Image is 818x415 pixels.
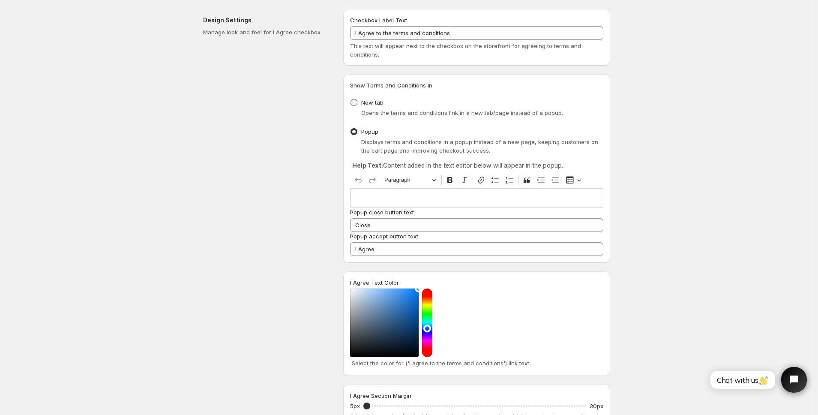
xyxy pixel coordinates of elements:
[350,188,603,207] div: Editor editing area: main. Press ⌥0 for help.
[350,233,418,240] span: Popup accept button text
[361,109,563,116] span: Opens the terms and conditions link in a new tab/page instead of a popup.
[350,278,399,287] label: I Agree Text Color
[384,175,429,185] span: Paragraph
[350,42,581,58] span: This text will appear next to the checkbox on the storefront for agreeing to terms and conditions.
[590,402,603,410] p: 30px
[350,242,603,256] input: Enter the text for the accept button (e.g., 'I Agree', 'Accept', 'Confirm')
[350,392,411,399] span: I Agree Section Margin
[361,138,598,154] span: Displays terms and conditions in a popup instead of a new page, keeping customers on the cart pag...
[381,174,440,187] button: Paragraph, Heading
[350,218,603,232] input: Enter the text for the popup close button (e.g., 'Close', 'Dismiss')
[350,172,603,188] div: Editor toolbar
[352,359,602,367] p: Select the color for ('I agree to the terms and conditions') link text
[203,28,330,36] p: Manage look and feel for I Agree checkbox
[361,128,378,135] span: Popup
[203,16,330,24] h2: Design Settings
[701,360,814,400] iframe: Tidio Chat
[352,161,601,170] p: Content added in the text editor below will appear in the popup.
[350,82,432,89] span: Show Terms and Conditions in
[352,162,383,169] strong: Help Text:
[350,17,407,24] span: Checkbox Label Text
[361,99,384,106] span: New tab
[350,209,414,216] span: Popup close button text
[350,402,360,410] p: 5px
